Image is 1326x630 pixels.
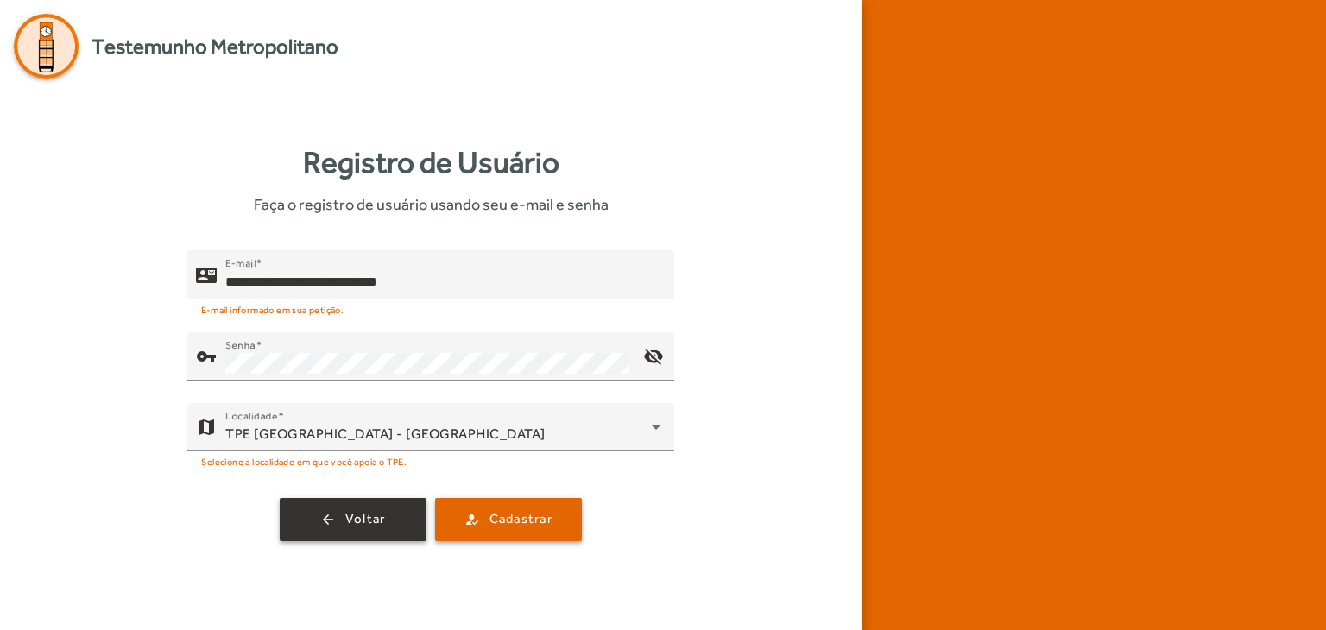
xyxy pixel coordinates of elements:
mat-hint: E-mail informado em sua petição. [201,299,344,318]
button: Voltar [280,498,426,541]
span: TPE [GEOGRAPHIC_DATA] - [GEOGRAPHIC_DATA] [225,425,546,442]
mat-label: E-mail [225,257,256,269]
mat-icon: vpn_key [196,346,217,367]
button: Cadastrar [435,498,582,541]
span: Faça o registro de usuário usando seu e-mail e senha [254,192,609,216]
mat-icon: visibility_off [633,336,674,377]
mat-icon: contact_mail [196,264,217,285]
span: Cadastrar [489,509,552,529]
span: Voltar [345,509,386,529]
mat-hint: Selecione a localidade em que você apoia o TPE. [201,451,407,470]
mat-icon: map [196,417,217,438]
img: Logo Agenda [14,14,79,79]
mat-label: Senha [225,339,256,351]
strong: Registro de Usuário [303,140,559,186]
mat-label: Localidade [225,410,278,422]
span: Testemunho Metropolitano [92,31,338,62]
